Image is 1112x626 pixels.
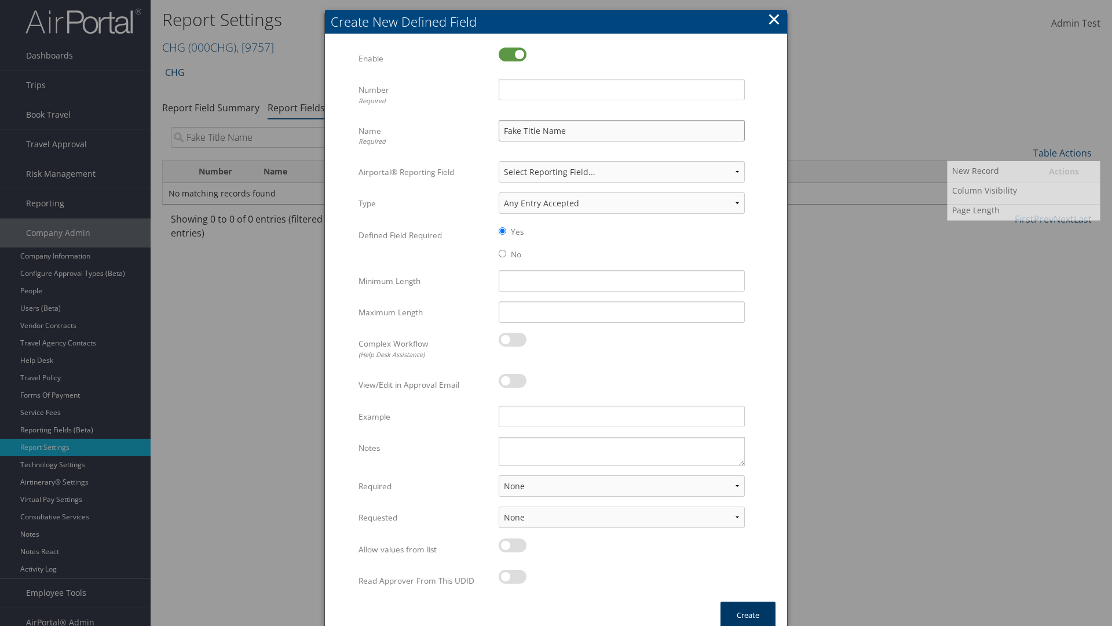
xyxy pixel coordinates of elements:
[331,13,787,31] div: Create New Defined Field
[359,192,490,214] label: Type
[359,374,490,396] label: View/Edit in Approval Email
[359,570,490,592] label: Read Approver From This UDID
[359,161,490,183] label: Airportal® Reporting Field
[948,201,1100,220] a: Page Length
[359,120,490,152] label: Name
[359,437,490,459] label: Notes
[359,270,490,292] label: Minimum Length
[359,406,490,428] label: Example
[359,96,490,106] div: Required
[359,507,490,529] label: Requested
[359,350,490,360] div: (Help Desk Assistance)
[511,226,524,238] label: Yes
[948,161,1100,181] a: New Record
[359,333,490,365] label: Complex Workflow
[948,181,1100,201] a: Column Visibility
[359,79,490,111] label: Number
[359,475,490,497] label: Required
[359,224,490,246] label: Defined Field Required
[359,301,490,323] label: Maximum Length
[359,48,490,70] label: Enable
[511,249,521,260] label: No
[359,538,490,561] label: Allow values from list
[359,137,490,147] div: Required
[767,8,781,31] button: ×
